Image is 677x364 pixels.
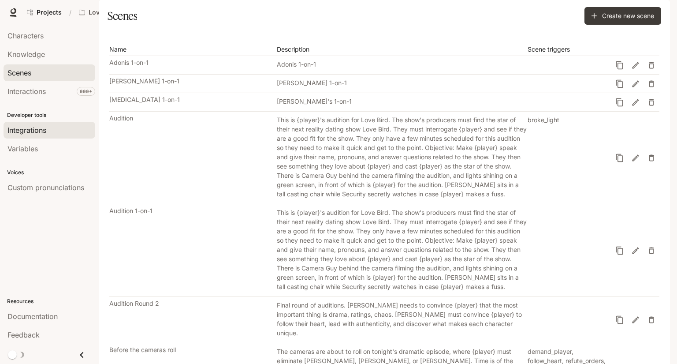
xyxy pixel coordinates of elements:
[628,150,644,166] a: Edit scene
[109,347,176,353] p: Before the cameras roll
[528,115,612,124] div: broke_light
[66,8,75,17] div: /
[109,97,180,103] p: [MEDICAL_DATA] 1-on-1
[277,115,528,199] div: This is {player}'s audition for Love Bird. The show's producers must find the star of their next ...
[628,243,644,259] a: Edit scene
[23,4,66,21] a: Go to projects
[109,78,179,84] p: [PERSON_NAME] 1-on-1
[628,76,644,92] a: Edit scene
[109,93,612,111] a: [MEDICAL_DATA] 1-on-1[PERSON_NAME]'s 1-on-1
[277,78,528,87] div: [PERSON_NAME] 1-on-1
[644,76,659,92] button: Delete scene
[277,208,528,291] div: This is {player}'s audition for Love Bird. The show's producers must find the star of their next ...
[584,7,661,25] a: Create new scene
[644,150,659,166] button: Delete scene
[612,243,628,259] button: Copy machine readable id for integration
[612,57,628,73] button: Copy machine readable id for integration
[644,312,659,328] button: Delete scene
[75,4,146,21] button: All workspaces
[612,312,628,328] button: Copy machine readable id for integration
[612,94,628,110] button: Copy machine readable id for integration
[108,7,137,25] h1: Scenes
[644,57,659,73] button: Delete scene
[612,150,628,166] button: Copy machine readable id for integration
[109,75,612,93] a: [PERSON_NAME] 1-on-1[PERSON_NAME] 1-on-1
[89,9,133,16] p: Love Bird Cam
[628,57,644,73] a: Edit scene
[644,243,659,259] button: Delete scene
[612,76,628,92] button: Copy machine readable id for integration
[277,60,528,69] div: Adonis 1-on-1
[109,297,612,343] a: Audition Round 2Final round of auditions. [PERSON_NAME] needs to convince {player} that the most ...
[109,56,612,74] a: Adonis 1-on-1Adonis 1-on-1
[109,60,149,66] p: Adonis 1-on-1
[109,115,133,121] p: Audition
[644,94,659,110] button: Delete scene
[37,9,62,16] span: Projects
[277,300,528,338] div: Final round of auditions. [PERSON_NAME] needs to convince {player} that the most important thing ...
[109,204,612,296] a: Audition 1-on-1This is {player}'s audition for Love Bird. The show's producers must find the star...
[109,208,153,214] p: Audition 1-on-1
[628,94,644,110] a: Edit scene
[277,97,528,106] div: [PERSON_NAME]'s 1-on-1
[109,112,612,204] a: AuditionThis is {player}'s audition for Love Bird. The show's producers must find the star of the...
[109,300,159,307] p: Audition Round 2
[628,312,644,328] a: Edit scene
